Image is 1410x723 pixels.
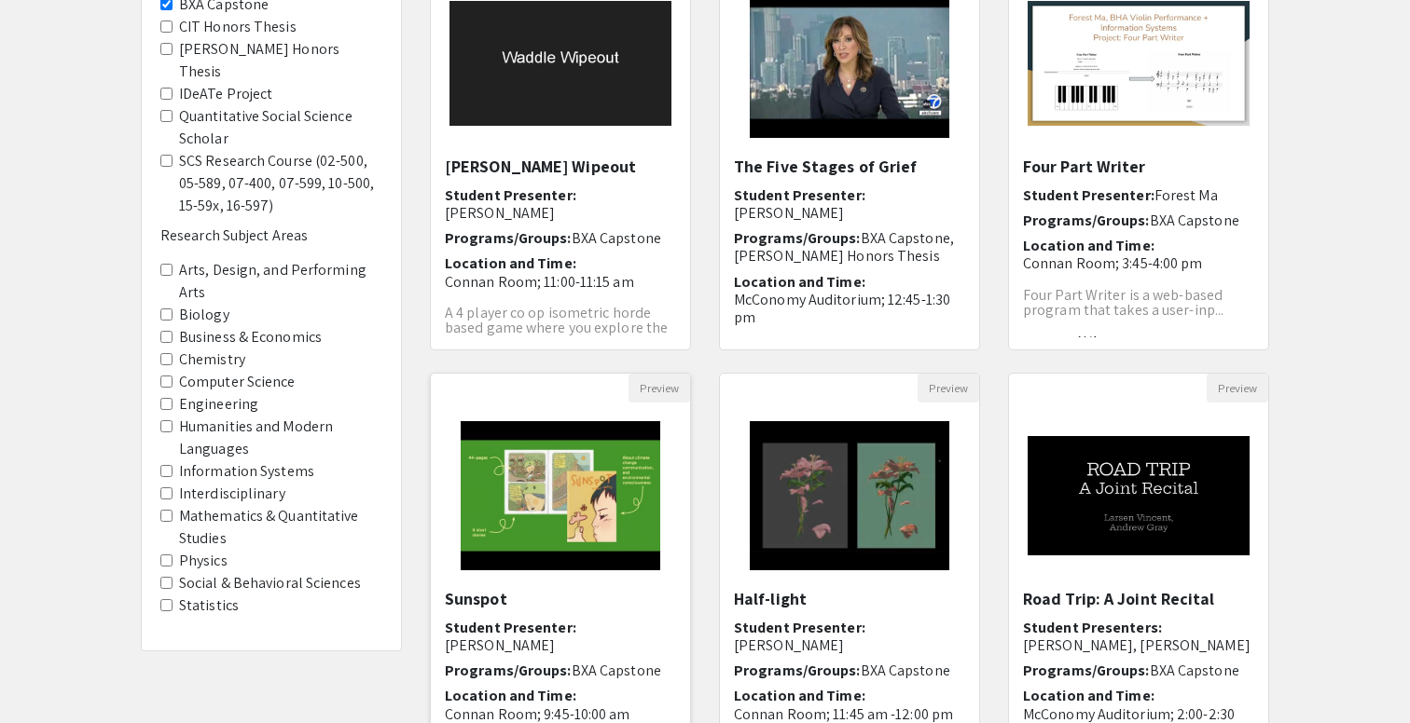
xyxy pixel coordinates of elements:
span: [PERSON_NAME] [445,203,555,223]
span: BXA Capstone, [PERSON_NAME] Honors Thesis [734,228,954,266]
span: Programs/Groups: [1023,661,1150,680]
span: Location and Time: [445,253,576,273]
h6: Student Presenter: [1023,186,1254,204]
span: BXA Capstone [572,228,661,248]
label: Biology [179,304,229,326]
label: CIT Honors Thesis [179,16,297,38]
span: [PERSON_NAME] [734,635,844,655]
h5: Half-light [734,589,965,609]
img: <p>Half-light</p> [731,402,967,589]
h5: Sunspot [445,589,676,609]
span: Programs/Groups: [445,228,572,248]
label: SCS Research Course (02-500, 05-589, 07-400, 07-599, 10-500, 15-59x, 16-597) [179,150,382,217]
span: Four Part Writer is a web-based program that takes a user-inp... [1023,285,1223,320]
label: Mathematics & Quantitative Studies [179,505,382,550]
label: Physics [179,550,228,572]
label: [PERSON_NAME] Honors Thesis [179,38,382,83]
span: [PERSON_NAME], [PERSON_NAME] [1023,635,1251,655]
span: BXA Capstone [572,661,661,680]
label: IDeATe Project [179,83,272,105]
span: BXA Capstone [1150,211,1239,230]
h6: Student Presenters: [1023,619,1254,654]
span: Location and Time: [445,686,576,705]
label: Chemistry [179,348,245,371]
iframe: Chat [14,639,79,709]
h5: Road Trip: A Joint Recital [1023,589,1254,609]
h6: Student Presenter: [734,186,965,222]
button: Preview [918,374,979,402]
h6: Student Presenter: [734,619,965,654]
p: A 4 player co op isometric horde based game where you explore the arctic. [445,306,676,350]
span: Location and Time: [734,686,865,705]
label: Information Systems [179,460,314,483]
label: Humanities and Modern Languages [179,416,382,460]
span: Programs/Groups: [734,661,861,680]
p: Connan Room; 11:00-11:15 am [445,273,676,291]
span: Location and Time: [1023,686,1154,705]
label: Statistics [179,594,239,617]
h5: The Five Stages of Grief [734,157,965,177]
span: Programs/Groups: [1023,211,1150,230]
span: BXA Capstone [1150,661,1239,680]
span: Programs/Groups: [734,228,861,248]
label: Business & Economics [179,326,322,348]
span: [PERSON_NAME] [445,635,555,655]
span: Forest Ma [1154,185,1218,205]
span: [PERSON_NAME] [734,203,844,223]
span: Location and Time: [1023,236,1154,255]
h6: Student Presenter: [445,186,676,222]
label: Computer Science [179,371,296,393]
label: Quantitative Social Science Scholar [179,105,382,150]
label: Social & Behavioral Sciences [179,572,361,594]
button: Preview [629,374,690,402]
span: Location and Time: [734,272,865,292]
h5: Four Part Writer [1023,157,1254,177]
h6: Research Subject Areas [160,226,382,244]
img: <p>Sunspot</p> [442,402,678,589]
label: Arts, Design, and Performing Arts [179,259,382,304]
label: Engineering [179,393,258,416]
p: Connan Room; 3:45-4:00 pm [1023,254,1254,272]
span: Programs/Groups: [445,661,572,680]
button: Preview [1207,374,1268,402]
img: <p>Road Trip: A Joint Recital</p> [1009,417,1268,575]
p: Connan Room; 11:45 am -12:00 pm [734,705,965,723]
span: Mentor: [1023,332,1077,351]
p: McConomy Auditorium; 12:45-1:30 pm [734,291,965,326]
span: BXA Capstone [861,661,950,680]
span: N/A [1077,332,1099,351]
h6: Student Presenter: [445,619,676,654]
h5: [PERSON_NAME] Wipeout [445,157,676,177]
p: Connan Room; 9:45-10:00 am [445,705,676,723]
label: Interdisciplinary [179,483,285,505]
